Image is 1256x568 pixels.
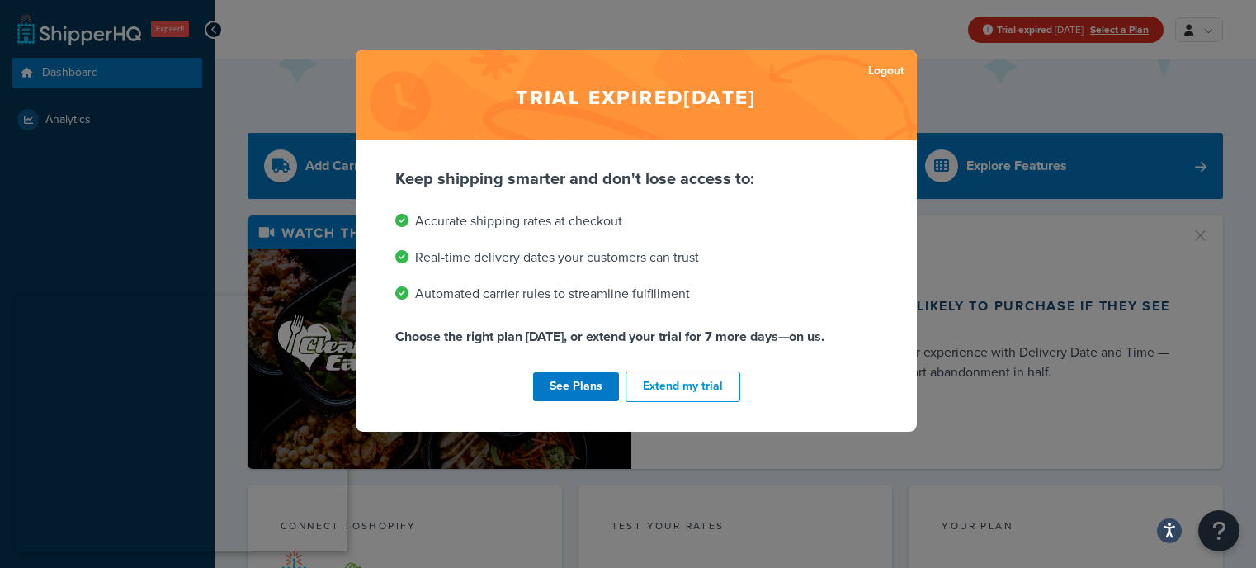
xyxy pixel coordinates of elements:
[395,325,877,348] p: Choose the right plan [DATE], or extend your trial for 7 more days—on us.
[868,59,904,83] a: Logout
[395,246,877,269] li: Real-time delivery dates your customers can trust
[395,282,877,305] li: Automated carrier rules to streamline fulfillment
[356,50,917,140] h2: Trial expired [DATE]
[626,372,740,402] button: Extend my trial
[533,372,619,401] a: See Plans
[395,210,877,233] li: Accurate shipping rates at checkout
[395,167,877,190] p: Keep shipping smarter and don't lose access to:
